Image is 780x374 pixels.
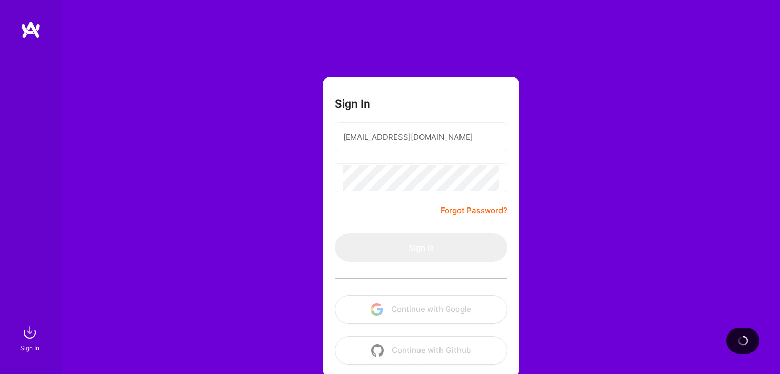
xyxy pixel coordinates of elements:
img: sign in [19,322,40,343]
input: Email... [343,124,499,150]
img: icon [371,303,383,316]
img: loading [736,334,750,347]
h3: Sign In [335,97,370,110]
button: Sign In [335,233,507,262]
div: Sign In [20,343,39,354]
a: sign inSign In [22,322,40,354]
a: Forgot Password? [441,204,507,217]
img: logo [21,20,41,39]
button: Continue with Google [335,295,507,324]
button: Continue with Github [335,336,507,365]
img: icon [371,344,384,357]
